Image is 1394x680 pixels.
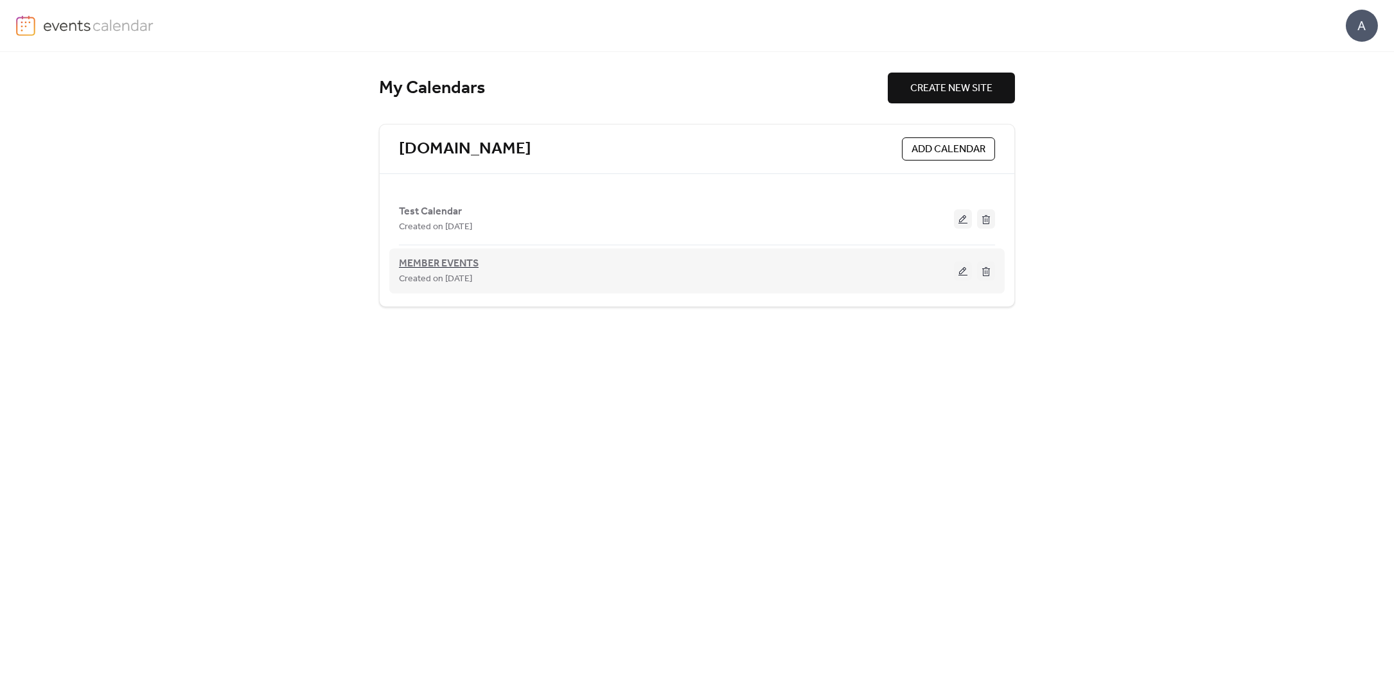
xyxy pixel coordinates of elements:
[399,260,479,268] a: MEMBER EVENTS
[399,208,462,215] a: Test Calendar
[399,220,472,235] span: Created on [DATE]
[43,15,154,35] img: logo-type
[399,272,472,287] span: Created on [DATE]
[902,137,995,161] button: ADD CALENDAR
[399,204,462,220] span: Test Calendar
[399,139,531,160] a: [DOMAIN_NAME]
[888,73,1015,103] button: CREATE NEW SITE
[912,142,985,157] span: ADD CALENDAR
[16,15,35,36] img: logo
[399,256,479,272] span: MEMBER EVENTS
[1346,10,1378,42] div: A
[379,77,888,100] div: My Calendars
[910,81,993,96] span: CREATE NEW SITE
